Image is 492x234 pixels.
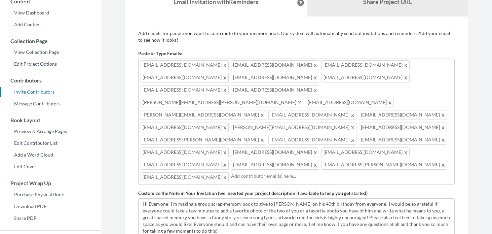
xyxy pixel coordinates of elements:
h3: Collection Page [0,38,101,44]
span: Support [14,5,38,11]
span: [EMAIL_ADDRESS][DOMAIN_NAME] [141,73,229,82]
p: Add emails for people you want to contribute to your memory book. Our system will automatically s... [138,30,455,43]
h3: Book Layout [0,117,101,123]
span: [PERSON_NAME][EMAIL_ADDRESS][PERSON_NAME][DOMAIN_NAME] [141,98,303,107]
span: [EMAIL_ADDRESS][DOMAIN_NAME] [141,147,229,157]
label: Paste or Type Emails: [138,50,182,57]
span: [EMAIL_ADDRESS][DOMAIN_NAME] [268,135,356,145]
h3: Contributors [0,77,101,83]
span: [EMAIL_ADDRESS][DOMAIN_NAME] [231,60,319,70]
span: [EMAIL_ADDRESS][DOMAIN_NAME] [321,73,410,82]
span: [EMAIL_ADDRESS][DOMAIN_NAME] [141,85,229,95]
span: [EMAIL_ADDRESS][DOMAIN_NAME] [359,123,447,132]
span: [EMAIL_ADDRESS][DOMAIN_NAME] [359,110,447,120]
span: [EMAIL_ADDRESS][DOMAIN_NAME] [359,135,447,145]
span: [EMAIL_ADDRESS][DOMAIN_NAME] [231,160,319,170]
span: [EMAIL_ADDRESS][PERSON_NAME][DOMAIN_NAME] [321,160,447,170]
span: [EMAIL_ADDRESS][DOMAIN_NAME] [321,60,410,70]
span: [EMAIL_ADDRESS][DOMAIN_NAME] [321,147,410,157]
span: [EMAIL_ADDRESS][DOMAIN_NAME] [141,60,229,70]
input: Add contributor email(s) here... [231,172,452,180]
span: [EMAIL_ADDRESS][DOMAIN_NAME] [306,98,394,107]
span: [EMAIL_ADDRESS][DOMAIN_NAME] [141,123,229,132]
span: [EMAIL_ADDRESS][DOMAIN_NAME] [268,110,356,120]
span: [PERSON_NAME][EMAIL_ADDRESS][DOMAIN_NAME] [141,110,266,120]
span: [PERSON_NAME][EMAIL_ADDRESS][DOMAIN_NAME] [231,123,356,132]
label: Customize the Note in Your Invitation (we inserted your project description if available to help ... [138,190,368,197]
span: [EMAIL_ADDRESS][DOMAIN_NAME] [231,147,319,157]
h3: Project Wrap Up [0,180,101,186]
span: [EMAIL_ADDRESS][DOMAIN_NAME] [231,73,319,82]
span: [EMAIL_ADDRESS][PERSON_NAME][DOMAIN_NAME] [141,135,266,145]
span: [EMAIL_ADDRESS][DOMAIN_NAME] [231,85,319,95]
span: [EMAIL_ADDRESS][DOMAIN_NAME] [141,172,229,182]
span: [EMAIL_ADDRESS][DOMAIN_NAME] [141,160,229,170]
